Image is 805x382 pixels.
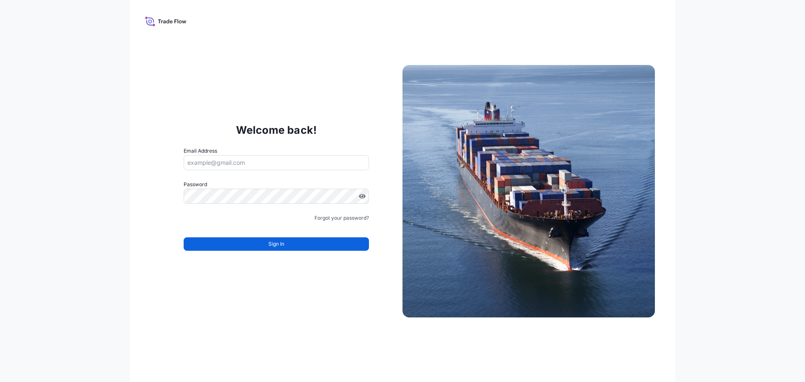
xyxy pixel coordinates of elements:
[236,123,317,137] p: Welcome back!
[184,237,369,251] button: Sign In
[268,240,284,248] span: Sign In
[184,147,217,155] label: Email Address
[314,214,369,222] a: Forgot your password?
[359,193,366,200] button: Show password
[184,155,369,170] input: example@gmail.com
[402,65,655,317] img: Ship illustration
[184,180,369,189] label: Password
